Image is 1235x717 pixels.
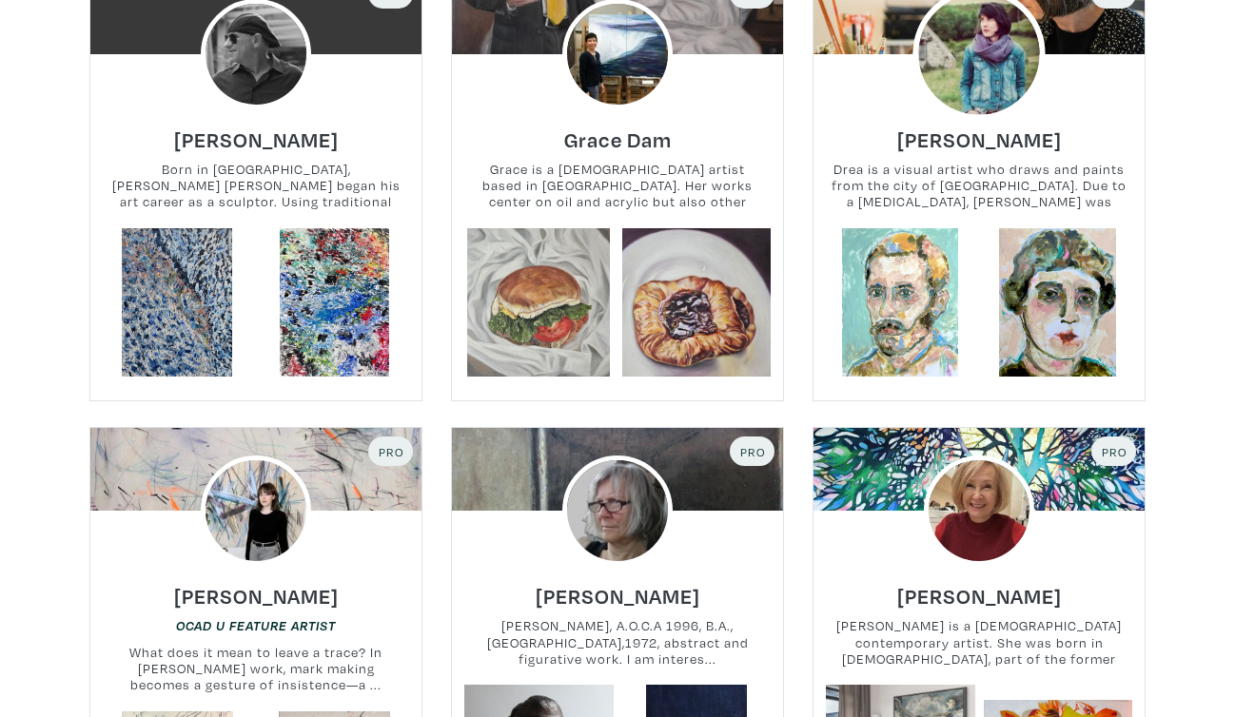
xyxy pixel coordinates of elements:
a: [PERSON_NAME] [174,579,339,601]
span: Pro [377,444,404,459]
h6: Grace Dam [564,126,672,152]
small: [PERSON_NAME] is a [DEMOGRAPHIC_DATA] contemporary artist. She was born in [DEMOGRAPHIC_DATA], pa... [814,617,1145,668]
h6: [PERSON_NAME] [174,126,339,152]
a: [PERSON_NAME] [174,122,339,144]
em: OCAD U Feature Artist [176,618,336,633]
span: Pro [1100,444,1127,459]
small: Grace is a [DEMOGRAPHIC_DATA] artist based in [GEOGRAPHIC_DATA]. Her works center on oil and acry... [452,161,783,211]
img: phpThumb.php [924,455,1034,566]
a: [PERSON_NAME] [897,579,1062,601]
a: Grace Dam [564,122,672,144]
a: [PERSON_NAME] [536,579,700,601]
a: OCAD U Feature Artist [176,616,336,634]
h6: [PERSON_NAME] [174,583,339,609]
h6: [PERSON_NAME] [536,583,700,609]
h6: [PERSON_NAME] [897,126,1062,152]
img: phpThumb.php [562,455,673,566]
small: Born in [GEOGRAPHIC_DATA], [PERSON_NAME] [PERSON_NAME] began his art career as a sculptor. Using ... [90,161,421,211]
small: Drea is a visual artist who draws and paints from the city of [GEOGRAPHIC_DATA]. Due to a [MEDICA... [814,161,1145,211]
a: [PERSON_NAME] [897,122,1062,144]
small: [PERSON_NAME], A.O.C.A 1996, B.A., [GEOGRAPHIC_DATA],1972, abstract and figurative work. I am int... [452,617,783,668]
h6: [PERSON_NAME] [897,583,1062,609]
img: phpThumb.php [201,455,311,566]
span: Pro [738,444,766,459]
small: What does it mean to leave a trace? In [PERSON_NAME] work, mark making becomes a gesture of insis... [90,644,421,694]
